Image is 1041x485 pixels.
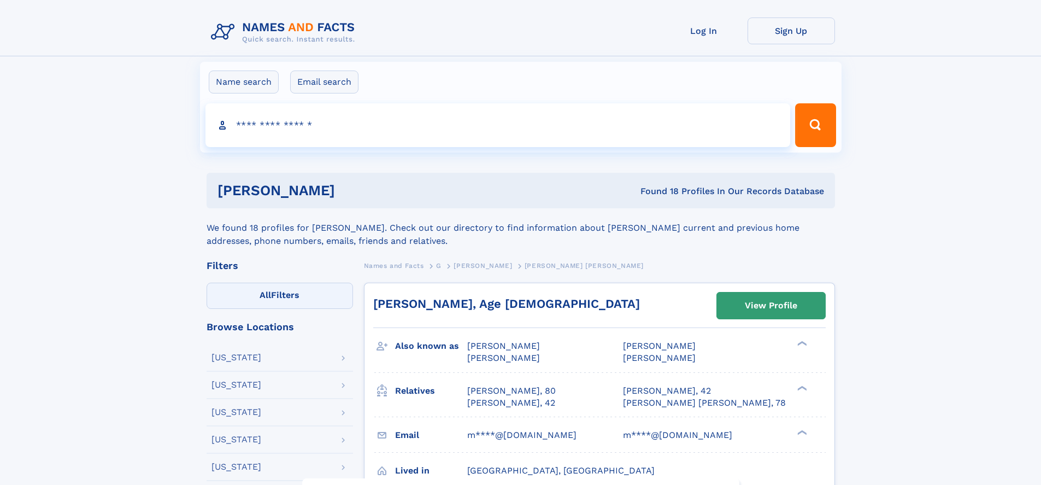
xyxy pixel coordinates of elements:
[207,261,353,271] div: Filters
[660,17,748,44] a: Log In
[525,262,644,270] span: [PERSON_NAME] [PERSON_NAME]
[395,461,467,480] h3: Lived in
[207,322,353,332] div: Browse Locations
[717,293,825,319] a: View Profile
[467,465,655,476] span: [GEOGRAPHIC_DATA], [GEOGRAPHIC_DATA]
[623,385,711,397] a: [PERSON_NAME], 42
[467,397,555,409] a: [PERSON_NAME], 42
[436,259,442,272] a: G
[290,71,358,94] label: Email search
[623,353,696,363] span: [PERSON_NAME]
[454,262,512,270] span: [PERSON_NAME]
[211,381,261,389] div: [US_STATE]
[211,353,261,362] div: [US_STATE]
[207,283,353,309] label: Filters
[211,408,261,417] div: [US_STATE]
[623,397,786,409] a: [PERSON_NAME] [PERSON_NAME], 78
[217,184,488,197] h1: [PERSON_NAME]
[745,293,797,318] div: View Profile
[467,341,540,351] span: [PERSON_NAME]
[487,185,824,197] div: Found 18 Profiles In Our Records Database
[795,429,808,436] div: ❯
[467,353,540,363] span: [PERSON_NAME]
[395,337,467,355] h3: Also known as
[260,290,271,300] span: All
[395,426,467,445] h3: Email
[623,341,696,351] span: [PERSON_NAME]
[207,208,835,248] div: We found 18 profiles for [PERSON_NAME]. Check out our directory to find information about [PERSON...
[795,384,808,391] div: ❯
[748,17,835,44] a: Sign Up
[373,297,640,311] a: [PERSON_NAME], Age [DEMOGRAPHIC_DATA]
[205,103,791,147] input: search input
[207,17,364,47] img: Logo Names and Facts
[795,340,808,347] div: ❯
[209,71,279,94] label: Name search
[454,259,512,272] a: [PERSON_NAME]
[211,435,261,444] div: [US_STATE]
[211,463,261,471] div: [US_STATE]
[436,262,442,270] span: G
[467,385,556,397] a: [PERSON_NAME], 80
[795,103,836,147] button: Search Button
[364,259,424,272] a: Names and Facts
[395,382,467,400] h3: Relatives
